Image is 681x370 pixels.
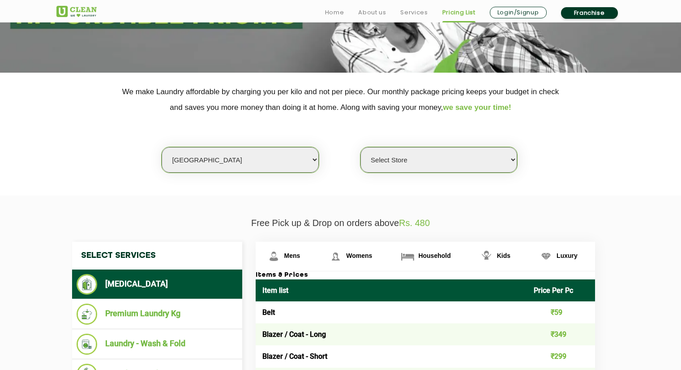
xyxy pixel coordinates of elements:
[56,6,97,17] img: UClean Laundry and Dry Cleaning
[358,7,386,18] a: About us
[527,323,595,345] td: ₹349
[77,304,238,325] li: Premium Laundry Kg
[77,304,98,325] img: Premium Laundry Kg
[346,252,372,259] span: Womens
[527,279,595,301] th: Price Per Pc
[418,252,450,259] span: Household
[256,323,527,345] td: Blazer / Coat - Long
[399,218,430,228] span: Rs. 480
[479,248,494,264] img: Kids
[328,248,343,264] img: Womens
[490,7,547,18] a: Login/Signup
[400,248,415,264] img: Household
[77,274,98,295] img: Dry Cleaning
[256,279,527,301] th: Item list
[527,345,595,367] td: ₹299
[400,7,428,18] a: Services
[77,274,238,295] li: [MEDICAL_DATA]
[284,252,300,259] span: Mens
[256,345,527,367] td: Blazer / Coat - Short
[538,248,554,264] img: Luxury
[561,7,618,19] a: Franchise
[72,242,242,270] h4: Select Services
[77,334,238,355] li: Laundry - Wash & Fold
[77,334,98,355] img: Laundry - Wash & Fold
[325,7,344,18] a: Home
[557,252,578,259] span: Luxury
[56,218,625,228] p: Free Pick up & Drop on orders above
[442,7,475,18] a: Pricing List
[443,103,511,112] span: we save your time!
[256,271,595,279] h3: Items & Prices
[266,248,282,264] img: Mens
[56,84,625,115] p: We make Laundry affordable by charging you per kilo and not per piece. Our monthly package pricin...
[527,301,595,323] td: ₹59
[256,301,527,323] td: Belt
[497,252,510,259] span: Kids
